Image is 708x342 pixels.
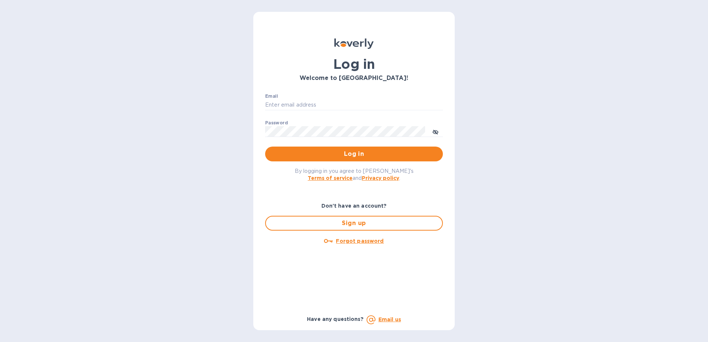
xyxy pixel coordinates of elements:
[307,316,364,322] b: Have any questions?
[428,124,443,139] button: toggle password visibility
[265,94,278,98] label: Email
[265,56,443,72] h1: Log in
[334,38,374,49] img: Koverly
[362,175,399,181] a: Privacy policy
[271,150,437,158] span: Log in
[265,121,288,125] label: Password
[265,216,443,231] button: Sign up
[265,100,443,111] input: Enter email address
[336,238,384,244] u: Forgot password
[308,175,353,181] a: Terms of service
[265,147,443,161] button: Log in
[265,75,443,82] h3: Welcome to [GEOGRAPHIC_DATA]!
[378,316,401,322] a: Email us
[321,203,387,209] b: Don't have an account?
[272,219,436,228] span: Sign up
[295,168,414,181] span: By logging in you agree to [PERSON_NAME]'s and .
